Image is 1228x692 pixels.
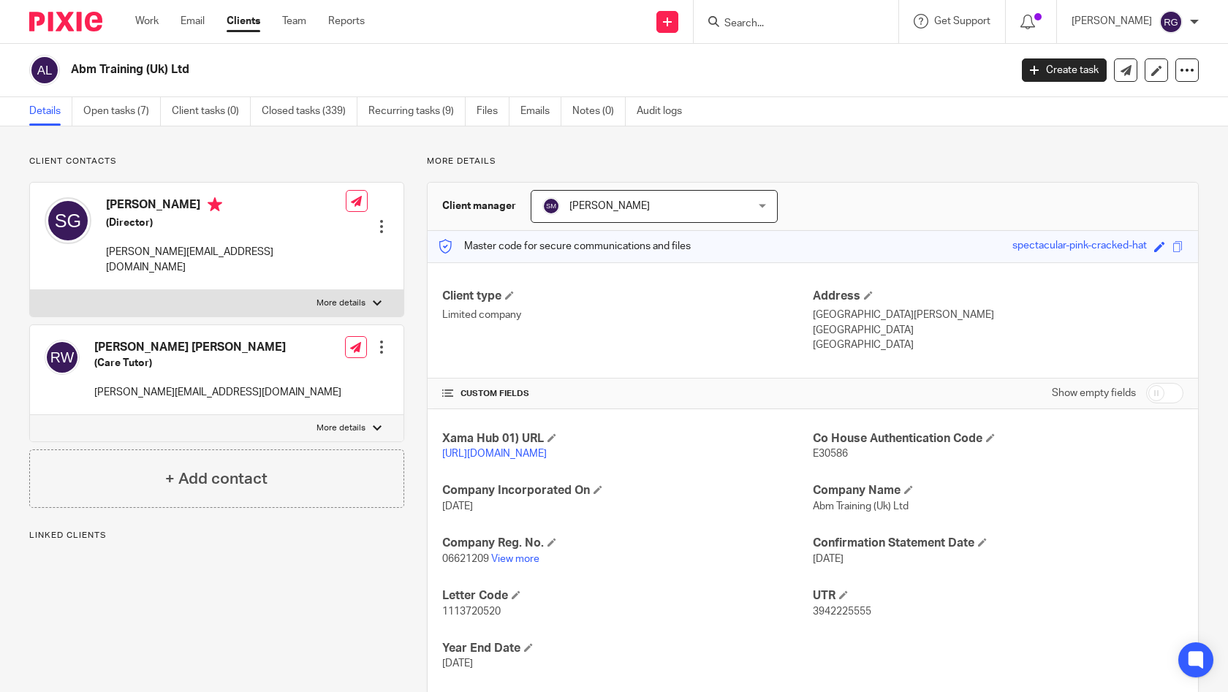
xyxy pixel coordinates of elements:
a: Clients [227,14,260,28]
a: Team [282,14,306,28]
span: [DATE] [813,554,844,564]
a: Work [135,14,159,28]
img: svg%3E [542,197,560,215]
a: Closed tasks (339) [262,97,357,126]
h4: UTR [813,588,1183,604]
p: [GEOGRAPHIC_DATA][PERSON_NAME] [813,308,1183,322]
h2: Abm Training (Uk) Ltd [71,62,814,77]
h4: Letter Code [442,588,813,604]
h4: + Add contact [165,468,268,490]
a: View more [491,554,539,564]
p: [PERSON_NAME][EMAIL_ADDRESS][DOMAIN_NAME] [94,385,341,400]
h4: Co House Authentication Code [813,431,1183,446]
h4: Year End Date [442,641,813,656]
a: Client tasks (0) [172,97,251,126]
h4: [PERSON_NAME] [PERSON_NAME] [94,340,341,355]
a: Emails [520,97,561,126]
a: Recurring tasks (9) [368,97,466,126]
img: svg%3E [45,197,91,244]
h4: Client type [442,289,813,304]
h4: Address [813,289,1183,304]
a: Email [181,14,205,28]
p: Master code for secure communications and files [439,239,691,254]
img: svg%3E [1159,10,1183,34]
span: 06621209 [442,554,489,564]
span: 3942225555 [813,607,871,617]
h4: [PERSON_NAME] [106,197,346,216]
i: Primary [208,197,222,212]
p: [PERSON_NAME] [1072,14,1152,28]
h4: Xama Hub 01) URL [442,431,813,446]
img: svg%3E [29,55,60,85]
label: Show empty fields [1052,386,1136,400]
span: E30586 [813,449,848,459]
input: Search [723,18,854,31]
a: Audit logs [637,97,693,126]
span: [DATE] [442,658,473,669]
h4: Company Incorporated On [442,483,813,498]
h5: (Care Tutor) [94,356,341,370]
a: [URL][DOMAIN_NAME] [442,449,547,459]
p: [GEOGRAPHIC_DATA] [813,338,1183,352]
p: Limited company [442,308,813,322]
p: Client contacts [29,156,404,167]
span: [PERSON_NAME] [569,201,650,211]
p: More details [317,422,365,434]
a: Files [477,97,509,126]
p: More details [427,156,1199,167]
span: 1113720520 [442,607,501,617]
div: spectacular-pink-cracked-hat [1012,238,1147,255]
img: Pixie [29,12,102,31]
p: More details [317,297,365,309]
h4: Confirmation Statement Date [813,536,1183,551]
span: [DATE] [442,501,473,512]
p: [PERSON_NAME][EMAIL_ADDRESS][DOMAIN_NAME] [106,245,346,275]
a: Notes (0) [572,97,626,126]
h4: Company Name [813,483,1183,498]
a: Open tasks (7) [83,97,161,126]
a: Create task [1022,58,1107,82]
a: Details [29,97,72,126]
h4: Company Reg. No. [442,536,813,551]
img: svg%3E [45,340,80,375]
span: Get Support [934,16,990,26]
span: Abm Training (Uk) Ltd [813,501,909,512]
h5: (Director) [106,216,346,230]
a: Reports [328,14,365,28]
p: [GEOGRAPHIC_DATA] [813,323,1183,338]
h4: CUSTOM FIELDS [442,388,813,400]
p: Linked clients [29,530,404,541]
h3: Client manager [442,199,516,213]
